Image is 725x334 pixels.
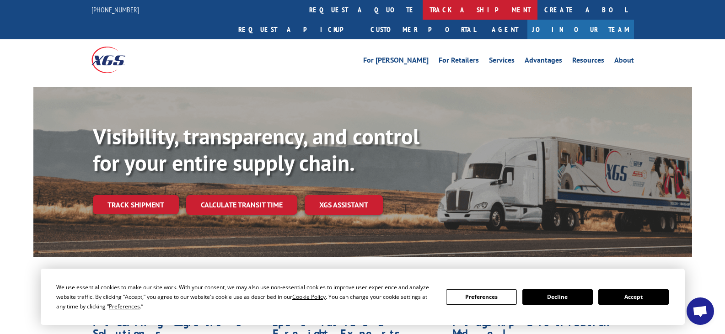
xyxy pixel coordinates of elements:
[614,57,634,67] a: About
[93,195,179,214] a: Track shipment
[483,20,527,39] a: Agent
[91,5,139,14] a: [PHONE_NUMBER]
[687,297,714,325] a: Open chat
[93,122,419,177] b: Visibility, transparency, and control for your entire supply chain.
[186,195,297,215] a: Calculate transit time
[109,302,140,310] span: Preferences
[231,20,364,39] a: Request a pickup
[56,282,435,311] div: We use essential cookies to make our site work. With your consent, we may also use non-essential ...
[598,289,669,305] button: Accept
[305,195,383,215] a: XGS ASSISTANT
[439,57,479,67] a: For Retailers
[527,20,634,39] a: Join Our Team
[364,20,483,39] a: Customer Portal
[522,289,593,305] button: Decline
[41,269,685,325] div: Cookie Consent Prompt
[572,57,604,67] a: Resources
[363,57,429,67] a: For [PERSON_NAME]
[446,289,516,305] button: Preferences
[525,57,562,67] a: Advantages
[292,293,326,301] span: Cookie Policy
[489,57,515,67] a: Services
